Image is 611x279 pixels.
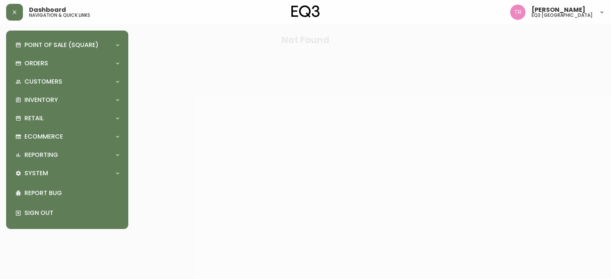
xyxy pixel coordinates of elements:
[29,13,90,18] h5: navigation & quick links
[24,151,58,159] p: Reporting
[24,96,58,104] p: Inventory
[12,147,122,163] div: Reporting
[12,183,122,203] div: Report Bug
[24,169,48,177] p: System
[24,189,119,197] p: Report Bug
[510,5,525,20] img: 214b9049a7c64896e5c13e8f38ff7a87
[24,77,62,86] p: Customers
[24,132,63,141] p: Ecommerce
[24,209,119,217] p: Sign Out
[12,73,122,90] div: Customers
[12,55,122,72] div: Orders
[12,37,122,53] div: Point of Sale (Square)
[24,114,44,123] p: Retail
[532,7,585,13] span: [PERSON_NAME]
[12,110,122,127] div: Retail
[12,92,122,108] div: Inventory
[532,13,593,18] h5: eq3 [GEOGRAPHIC_DATA]
[291,5,320,18] img: logo
[29,7,66,13] span: Dashboard
[12,128,122,145] div: Ecommerce
[12,165,122,182] div: System
[12,203,122,223] div: Sign Out
[24,41,99,49] p: Point of Sale (Square)
[24,59,48,68] p: Orders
